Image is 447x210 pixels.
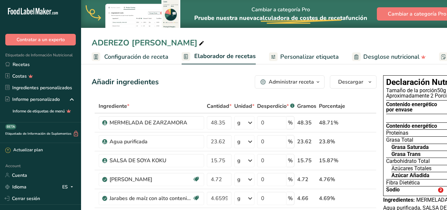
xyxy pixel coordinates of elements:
[319,194,345,202] div: 4.69%
[383,197,415,203] span: Ingredientes:
[62,183,76,191] div: ES
[255,75,325,89] button: Administrar receta
[391,166,431,171] span: Azúcares Totales
[269,49,339,64] a: Personalizar etiqueta
[386,123,437,129] span: Contenido energético
[257,102,294,110] div: Desperdicio
[386,137,413,143] span: Grasa Total
[330,75,377,89] button: Descargar
[207,102,232,110] span: Cantidad
[5,96,60,103] div: Informe personalizado
[386,180,420,185] span: Fibra Dietética
[269,78,314,86] div: Administrar receta
[194,52,256,61] span: Elaborador de recetas
[297,119,316,127] div: 48.35
[92,49,168,64] a: Configuración de receta
[237,119,241,127] div: g
[391,152,421,157] span: Grasa Trans
[386,102,437,113] div: Contenido energético por envase
[391,145,429,150] span: Grasa Saturada
[388,10,446,18] span: Cambiar a categoría Pro
[234,102,254,110] span: Unidad
[319,119,345,127] div: 48.71%
[110,194,192,202] div: Jarabes de maíz con alto contenido de fructosa.
[110,138,192,146] div: Agua purificada
[438,187,443,193] span: 2
[104,52,168,61] span: Configuración de receta
[297,102,316,110] span: Gramos
[386,187,400,192] span: Sodio
[99,102,129,110] span: Ingrediente
[92,77,159,88] div: Añadir ingredientes
[5,147,43,154] div: Actualizar plan
[194,14,367,22] span: Pruebe nuestra nueva función
[92,37,205,49] div: ADEREZO [PERSON_NAME]
[319,102,345,110] span: Porcentaje
[425,187,440,203] iframe: Intercom live chat
[297,194,316,202] div: 4.66
[110,157,192,165] div: SALSA DE SOYA KOKU
[363,52,420,61] span: Desglose nutricional
[338,78,363,86] span: Descargar
[237,175,241,183] div: g
[297,138,316,146] div: 23.62
[297,157,316,165] div: 15.75
[297,175,316,183] div: 4.72
[386,159,430,164] span: Carbohidrato Total
[237,157,241,165] div: g
[319,175,345,183] div: 4.76%
[256,14,346,22] span: calculadora de costes de receta
[386,130,408,136] span: Proteínas
[110,175,192,183] div: [PERSON_NAME]
[194,0,367,28] div: Cambiar a categoría Pro
[352,49,426,64] a: Desglose nutricional
[5,181,26,193] a: Idioma
[391,173,429,178] span: Azúcar Añadida
[280,52,339,61] span: Personalizar etiqueta
[237,138,241,146] div: g
[182,49,256,65] a: Elaborador de recetas
[319,138,345,146] div: 23.8%
[5,124,16,129] div: BETA
[110,119,192,127] div: MERMELADA DE ZARZAMORA
[319,157,345,165] div: 15.87%
[5,34,76,45] button: Contratar a un experto
[386,87,437,94] span: Tamaño de la porción
[237,194,241,202] div: g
